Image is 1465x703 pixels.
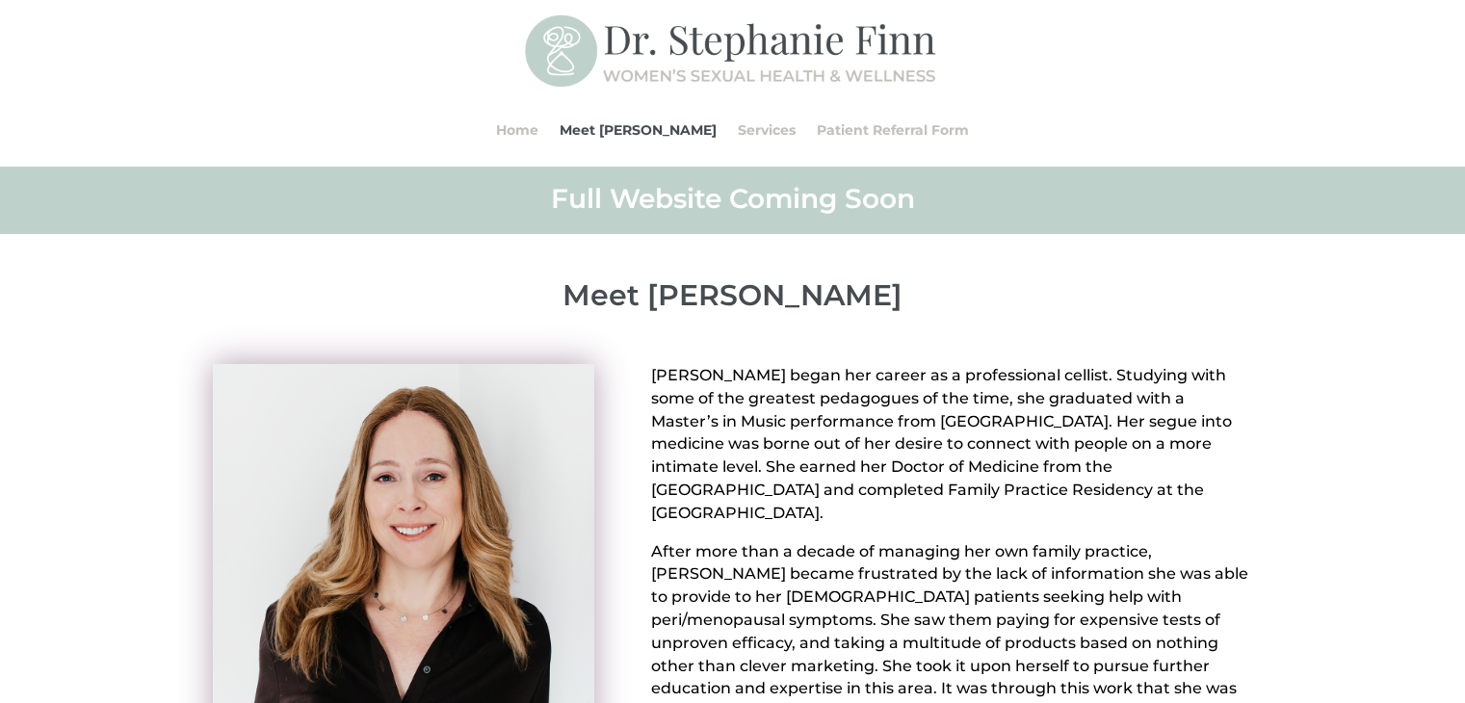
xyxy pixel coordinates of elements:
[496,93,538,167] a: Home
[651,364,1252,540] p: [PERSON_NAME] began her career as a professional cellist. Studying with some of the greatest peda...
[213,181,1253,225] h2: Full Website Coming Soon
[560,93,717,167] a: Meet [PERSON_NAME]
[817,93,969,167] a: Patient Referral Form
[738,93,796,167] a: Services
[213,278,1253,313] p: Meet [PERSON_NAME]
